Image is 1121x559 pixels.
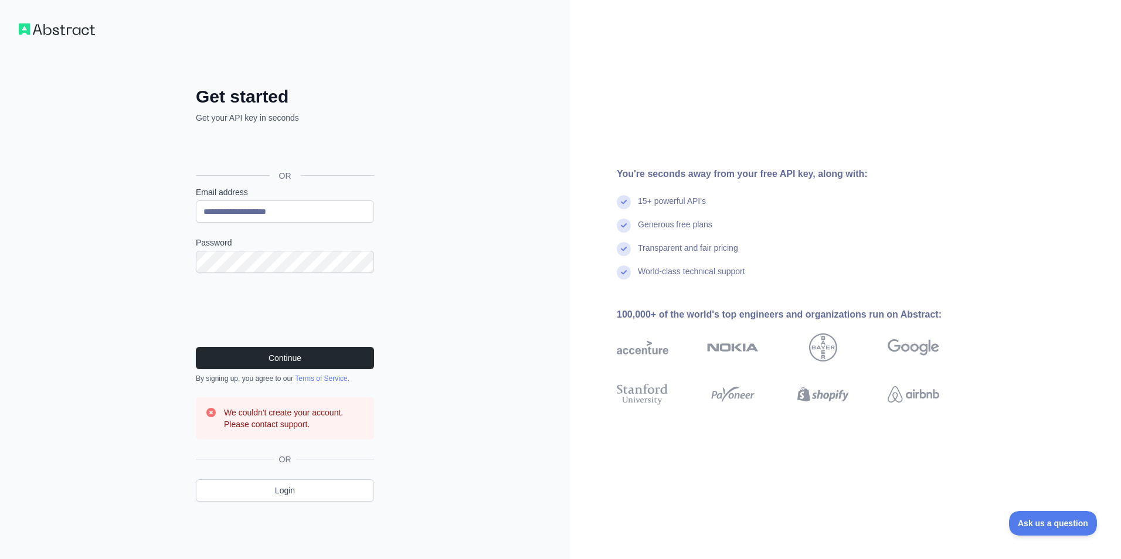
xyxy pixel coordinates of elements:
img: bayer [809,333,837,362]
a: Login [196,479,374,502]
label: Email address [196,186,374,198]
iframe: reCAPTCHA [196,287,374,333]
div: Transparent and fair pricing [638,242,738,265]
img: check mark [617,242,631,256]
a: Terms of Service [295,374,347,383]
div: Generous free plans [638,219,712,242]
img: stanford university [617,381,668,407]
img: check mark [617,195,631,209]
div: 100,000+ of the world's top engineers and organizations run on Abstract: [617,308,977,322]
img: check mark [617,219,631,233]
button: Continue [196,347,374,369]
div: World-class technical support [638,265,745,289]
img: nokia [707,333,759,362]
span: OR [274,454,296,465]
img: google [888,333,939,362]
div: You're seconds away from your free API key, along with: [617,167,977,181]
p: Get your API key in seconds [196,112,374,124]
h3: We couldn't create your account. Please contact support. [224,407,365,430]
img: accenture [617,333,668,362]
iframe: Toggle Customer Support [1009,511,1098,536]
img: check mark [617,265,631,279]
div: 15+ powerful API's [638,195,706,219]
img: payoneer [707,381,759,407]
div: By signing up, you agree to our . [196,374,374,383]
span: OR [270,170,301,182]
iframe: Sign in with Google Button [190,137,378,162]
img: shopify [797,381,849,407]
h2: Get started [196,86,374,107]
label: Password [196,237,374,248]
img: airbnb [888,381,939,407]
img: Workflow [19,23,95,35]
